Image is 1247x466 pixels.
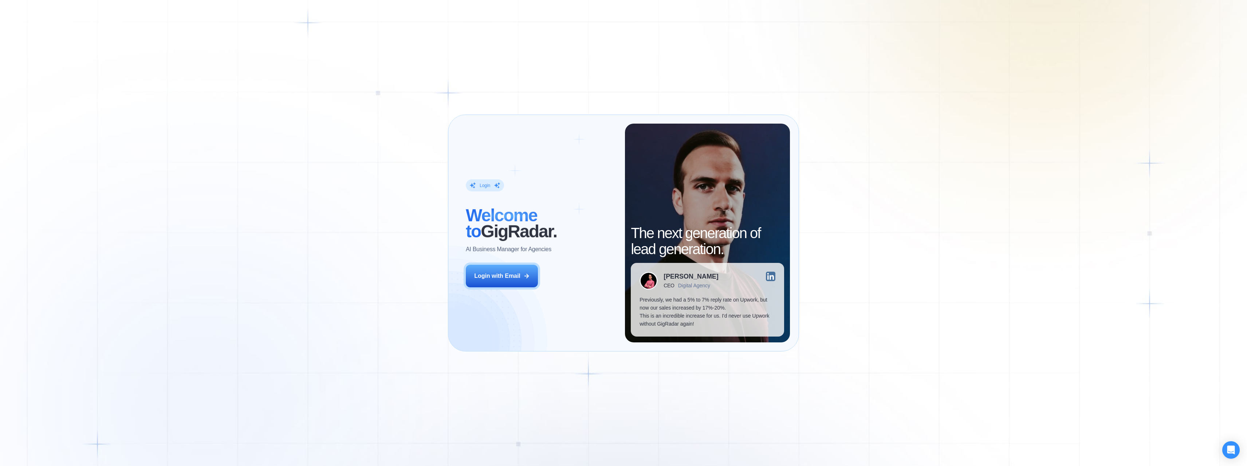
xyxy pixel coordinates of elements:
[466,245,551,253] p: AI Business Manager for Agencies
[1222,441,1240,459] div: Open Intercom Messenger
[640,296,775,328] p: Previously, we had a 5% to 7% reply rate on Upwork, but now our sales increased by 17%-20%. This ...
[466,205,537,241] span: Welcome to
[474,272,520,280] div: Login with Email
[466,207,616,239] h2: ‍ GigRadar.
[664,273,719,280] div: [PERSON_NAME]
[664,283,674,288] div: CEO
[466,265,538,287] button: Login with Email
[631,225,784,257] h2: The next generation of lead generation.
[480,182,490,188] div: Login
[678,283,710,288] div: Digital Agency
